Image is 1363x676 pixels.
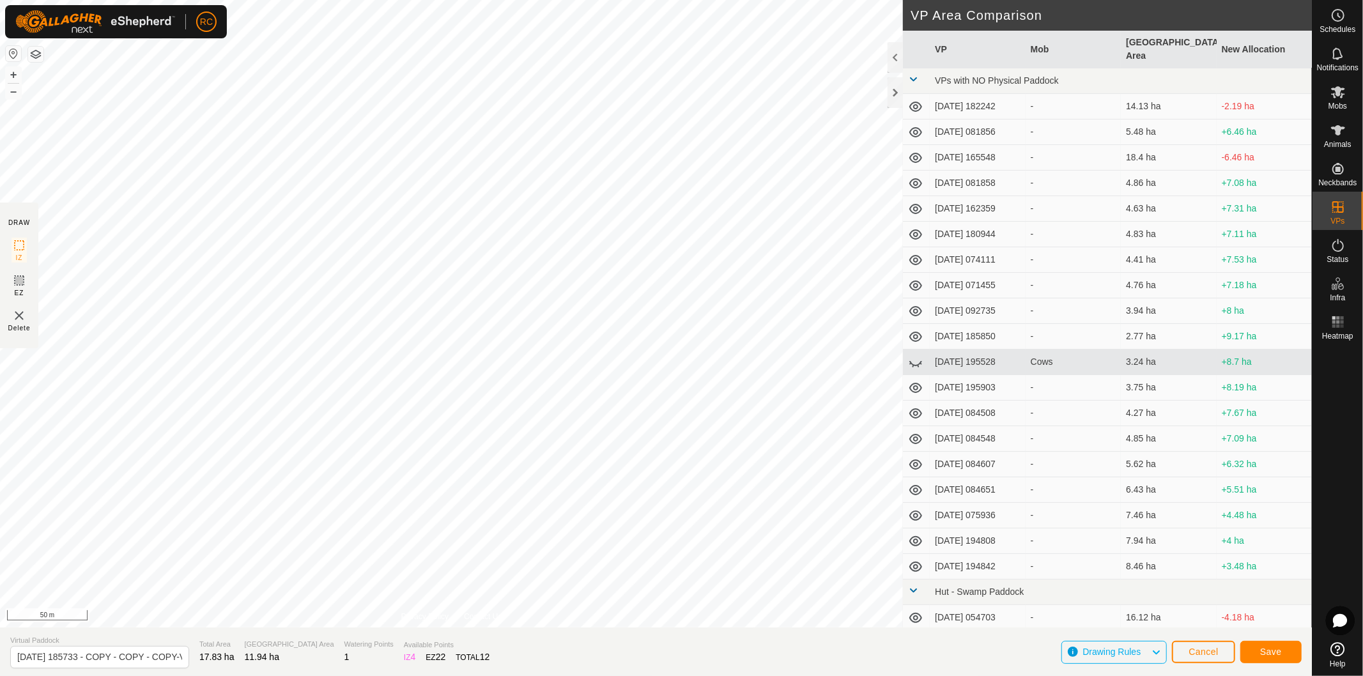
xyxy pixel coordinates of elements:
[28,47,43,62] button: Map Layers
[1031,483,1116,496] div: -
[344,639,394,650] span: Watering Points
[1031,176,1116,190] div: -
[1082,647,1141,657] span: Drawing Rules
[1217,31,1312,68] th: New Allocation
[1328,102,1347,110] span: Mobs
[1217,324,1312,350] td: +9.17 ha
[935,75,1059,86] span: VPs with NO Physical Paddock
[1324,141,1351,148] span: Animals
[456,650,489,664] div: TOTAL
[1121,554,1216,580] td: 8.46 ha
[1031,227,1116,241] div: -
[1217,222,1312,247] td: +7.11 ha
[930,426,1025,452] td: [DATE] 084548
[1217,375,1312,401] td: +8.19 ha
[1217,605,1312,631] td: -4.18 ha
[1260,647,1282,657] span: Save
[1217,94,1312,119] td: -2.19 ha
[404,640,490,650] span: Available Points
[930,119,1025,145] td: [DATE] 081856
[1031,457,1116,471] div: -
[1121,247,1216,273] td: 4.41 ha
[1121,171,1216,196] td: 4.86 ha
[1217,401,1312,426] td: +7.67 ha
[930,503,1025,528] td: [DATE] 075936
[8,323,31,333] span: Delete
[12,308,27,323] img: VP
[1031,355,1116,369] div: Cows
[1031,100,1116,113] div: -
[1121,31,1216,68] th: [GEOGRAPHIC_DATA] Area
[1327,256,1348,263] span: Status
[1217,554,1312,580] td: +3.48 ha
[1217,145,1312,171] td: -6.46 ha
[1217,119,1312,145] td: +6.46 ha
[344,652,350,662] span: 1
[1031,509,1116,522] div: -
[1121,528,1216,554] td: 7.94 ha
[935,587,1024,597] span: Hut - Swamp Paddock
[426,650,445,664] div: EZ
[1217,247,1312,273] td: +7.53 ha
[1318,179,1357,187] span: Neckbands
[1217,426,1312,452] td: +7.09 ha
[1121,452,1216,477] td: 5.62 ha
[1330,660,1346,668] span: Help
[930,528,1025,554] td: [DATE] 194808
[1031,560,1116,573] div: -
[1031,330,1116,343] div: -
[1217,503,1312,528] td: +4.48 ha
[199,652,235,662] span: 17.83 ha
[16,253,23,263] span: IZ
[1031,611,1116,624] div: -
[1031,406,1116,420] div: -
[6,67,21,82] button: +
[1172,641,1235,663] button: Cancel
[930,452,1025,477] td: [DATE] 084607
[10,635,189,646] span: Virtual Paddock
[1240,641,1302,663] button: Save
[1121,401,1216,426] td: 4.27 ha
[436,652,446,662] span: 22
[1031,432,1116,445] div: -
[1217,196,1312,222] td: +7.31 ha
[245,652,280,662] span: 11.94 ha
[1121,350,1216,375] td: 3.24 ha
[1217,477,1312,503] td: +5.51 ha
[1121,426,1216,452] td: 4.85 ha
[6,46,21,61] button: Reset Map
[930,605,1025,631] td: [DATE] 054703
[1322,332,1353,340] span: Heatmap
[1031,534,1116,548] div: -
[1217,298,1312,324] td: +8 ha
[411,652,416,662] span: 4
[930,31,1025,68] th: VP
[1121,145,1216,171] td: 18.4 ha
[911,8,1312,23] h2: VP Area Comparison
[8,218,30,227] div: DRAW
[1189,647,1219,657] span: Cancel
[1031,279,1116,292] div: -
[1217,452,1312,477] td: +6.32 ha
[930,375,1025,401] td: [DATE] 195903
[6,84,21,99] button: –
[1121,477,1216,503] td: 6.43 ha
[199,639,235,650] span: Total Area
[1121,503,1216,528] td: 7.46 ha
[1121,605,1216,631] td: 16.12 ha
[1031,253,1116,266] div: -
[1026,31,1121,68] th: Mob
[1121,94,1216,119] td: 14.13 ha
[1121,222,1216,247] td: 4.83 ha
[1121,324,1216,350] td: 2.77 ha
[464,611,502,622] a: Contact Us
[1330,294,1345,302] span: Infra
[1330,217,1344,225] span: VPs
[930,273,1025,298] td: [DATE] 071455
[930,171,1025,196] td: [DATE] 081858
[930,298,1025,324] td: [DATE] 092735
[1217,528,1312,554] td: +4 ha
[1031,381,1116,394] div: -
[1121,273,1216,298] td: 4.76 ha
[1121,298,1216,324] td: 3.94 ha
